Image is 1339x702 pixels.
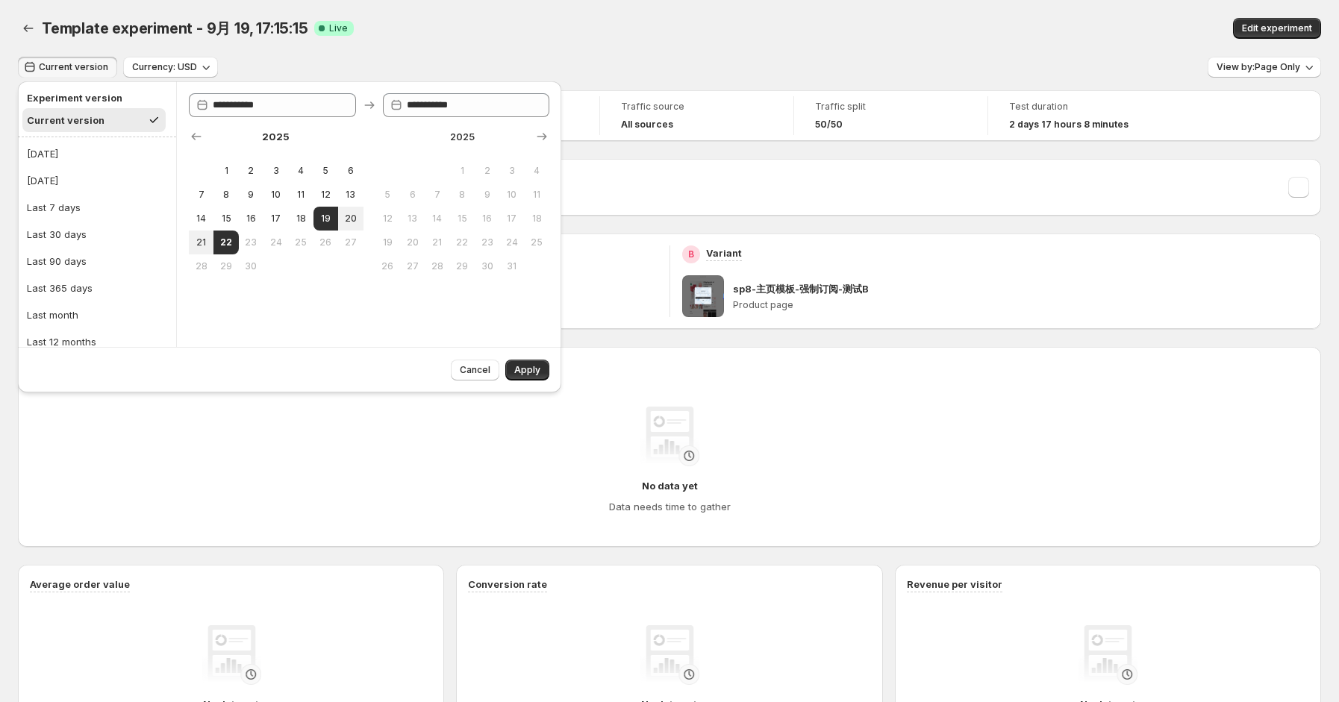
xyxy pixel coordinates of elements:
button: Last 12 months [22,330,172,354]
h2: B [688,248,694,260]
button: 24 2025 [263,231,288,254]
span: 9 [245,189,257,201]
div: Current version [27,113,104,128]
button: 11 2025 [288,183,313,207]
a: Traffic split50/50 [815,99,967,132]
span: 17 [269,213,282,225]
span: Traffic split [815,101,967,113]
button: 11 2025 [525,183,549,207]
button: Last 365 days [22,276,172,300]
span: 23 [481,236,493,248]
span: 14 [195,213,207,225]
span: 25 [294,236,307,248]
button: 14 2025 [425,207,449,231]
span: 7 [195,189,207,201]
h4: All sources [621,119,673,131]
button: Last month [22,303,172,327]
button: 28 2025 [189,254,213,278]
button: 10 2025 [263,183,288,207]
button: Apply [505,360,549,380]
button: 1 2025 [213,159,238,183]
span: Edit experiment [1242,22,1312,34]
span: 1 [456,165,469,177]
span: Apply [514,364,540,376]
button: 30 2025 [239,254,263,278]
button: 14 2025 [189,207,213,231]
button: 19 2025 [375,231,400,254]
button: 3 2025 [263,159,288,183]
span: View by: Page Only [1217,61,1300,73]
span: 24 [269,236,282,248]
button: 22 2025 [450,231,475,254]
button: 24 2025 [499,231,524,254]
div: Last 7 days [27,200,81,215]
div: [DATE] [27,146,58,161]
button: 8 2025 [213,183,238,207]
button: 6 2025 [338,159,363,183]
span: 14 [431,213,443,225]
span: 2 [245,165,257,177]
button: 30 2025 [475,254,499,278]
button: 4 2025 [525,159,549,183]
button: 17 2025 [263,207,288,231]
button: 18 2025 [288,207,313,231]
button: 17 2025 [499,207,524,231]
span: 31 [505,260,518,272]
span: 21 [431,236,443,248]
button: 15 2025 [213,207,238,231]
button: [DATE] [22,169,172,192]
button: 12 2025 [375,207,400,231]
div: Last 12 months [27,334,96,349]
img: No data yet [640,625,699,685]
div: Last 365 days [27,281,93,295]
a: Traffic sourceAll sources [621,99,772,132]
span: 27 [406,260,419,272]
span: Currency: USD [132,61,197,73]
h4: No data yet [642,478,698,493]
span: 11 [531,189,543,201]
span: 12 [319,189,332,201]
button: 5 2025 [313,159,338,183]
p: sp8-主页模板-强制订阅-测试B [733,281,869,296]
div: Last 90 days [27,254,87,269]
button: Current version [18,57,117,78]
button: 25 2025 [288,231,313,254]
span: Cancel [460,364,490,376]
button: 20 2025 [400,231,425,254]
button: 31 2025 [499,254,524,278]
span: 30 [245,260,257,272]
button: Edit experiment [1233,18,1321,39]
button: 6 2025 [400,183,425,207]
button: 5 2025 [375,183,400,207]
button: Cancel [451,360,499,380]
h2: Performance over time [30,359,1309,374]
div: Last month [27,307,78,322]
span: 12 [381,213,394,225]
button: 28 2025 [425,254,449,278]
button: 2 2025 [239,159,263,183]
span: 13 [344,189,357,201]
p: Product page [733,299,1310,311]
span: Traffic source [621,101,772,113]
button: Last 90 days [22,249,172,273]
button: 23 2025 [239,231,263,254]
button: 13 2025 [338,183,363,207]
a: Test duration2 days 17 hours 8 minutes [1009,99,1161,132]
button: 16 2025 [475,207,499,231]
span: 24 [505,236,518,248]
span: 11 [294,189,307,201]
span: 20 [406,236,419,248]
span: 28 [431,260,443,272]
span: 19 [319,213,332,225]
button: 9 2025 [239,183,263,207]
p: Variant [706,245,742,260]
button: 22 2025 [213,231,238,254]
span: 10 [269,189,282,201]
span: 22 [219,236,232,248]
img: No data yet [640,407,699,466]
span: 26 [381,260,394,272]
span: Template experiment - 9月 19, 17:15:15 [42,19,308,37]
button: Current version [22,108,166,132]
div: Last 30 days [27,227,87,242]
span: 9 [481,189,493,201]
